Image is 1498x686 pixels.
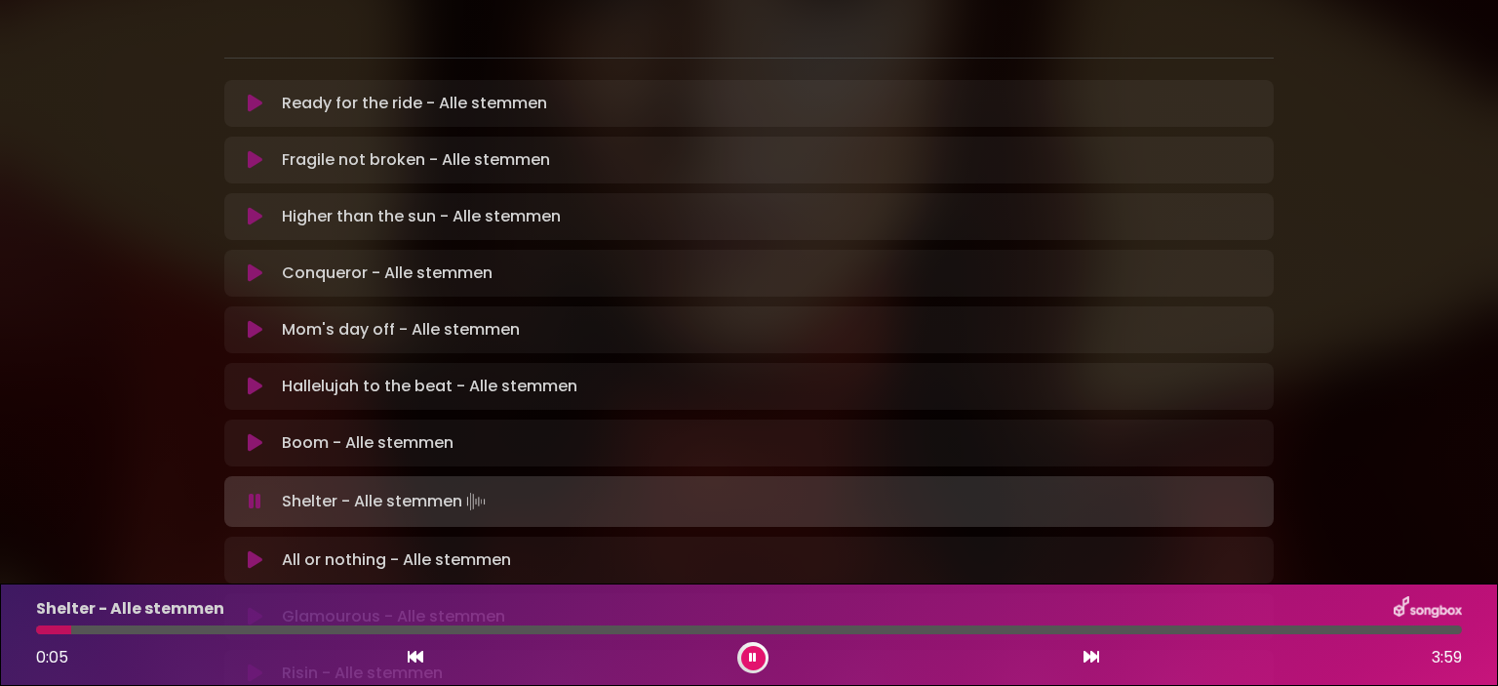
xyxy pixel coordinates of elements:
p: Boom - Alle stemmen [282,431,453,455]
img: songbox-logo-white.png [1394,596,1462,622]
img: waveform4.gif [462,488,490,515]
p: Conqueror - Alle stemmen [282,262,493,285]
span: 0:05 [36,646,68,668]
p: Mom's day off - Alle stemmen [282,318,520,342]
span: 3:59 [1432,646,1462,669]
p: Shelter - Alle stemmen [36,597,224,621]
p: All or nothing - Alle stemmen [282,548,511,572]
p: Shelter - Alle stemmen [282,488,490,515]
p: Higher than the sun - Alle stemmen [282,205,561,228]
p: Hallelujah to the beat - Alle stemmen [282,375,577,398]
p: Ready for the ride - Alle stemmen [282,92,547,115]
p: Fragile not broken - Alle stemmen [282,148,550,172]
